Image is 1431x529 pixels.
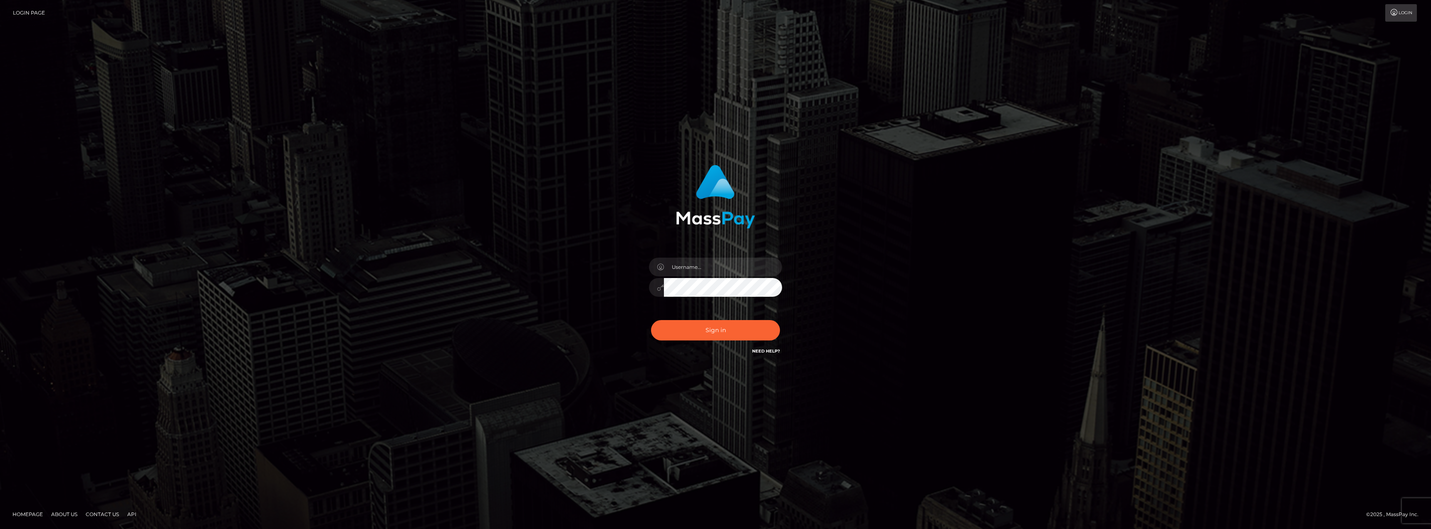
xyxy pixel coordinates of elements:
[82,508,122,521] a: Contact Us
[48,508,81,521] a: About Us
[664,258,782,276] input: Username...
[676,165,755,228] img: MassPay Login
[124,508,140,521] a: API
[1385,4,1417,22] a: Login
[752,348,780,354] a: Need Help?
[9,508,46,521] a: Homepage
[13,4,45,22] a: Login Page
[1366,510,1425,519] div: © 2025 , MassPay Inc.
[651,320,780,340] button: Sign in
